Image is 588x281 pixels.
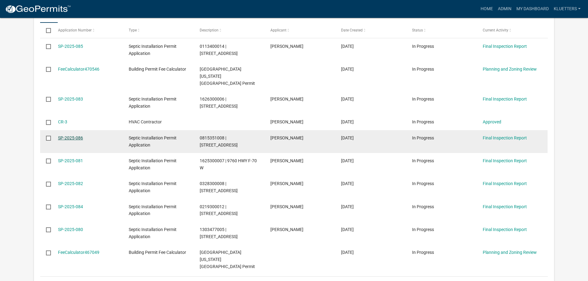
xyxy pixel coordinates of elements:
span: Kevin Luetters [270,97,303,101]
span: Emily Mohns [270,119,303,124]
span: 08/25/2025 [341,181,354,186]
a: Final Inspection Report [483,158,527,163]
a: Final Inspection Report [483,204,527,209]
span: In Progress [412,97,434,101]
a: Planning and Zoning Review [483,250,537,255]
span: 08/28/2025 [341,97,354,101]
span: In Progress [412,135,434,140]
a: SP-2025-080 [58,227,83,232]
span: Septic Installation Permit Application [129,204,177,216]
span: Type [129,28,137,32]
span: Application Number [58,28,92,32]
a: SP-2025-083 [58,97,83,101]
a: Final Inspection Report [483,97,527,101]
span: Septic Installation Permit Application [129,158,177,170]
datatable-header-cell: Description [194,23,264,38]
datatable-header-cell: Application Number [52,23,123,38]
a: SP-2025-081 [58,158,83,163]
span: In Progress [412,227,434,232]
span: 08/24/2025 [341,227,354,232]
a: FeeCalculator467049 [58,250,99,255]
span: In Progress [412,181,434,186]
span: Chris Cook [270,181,303,186]
datatable-header-cell: Applicant [265,23,335,38]
a: Home [478,3,495,15]
span: HVAC Contractor [129,119,162,124]
span: Building Permit Fee Calculator [129,67,186,72]
span: 08/25/2025 [341,204,354,209]
span: In Progress [412,119,434,124]
a: Final Inspection Report [483,44,527,49]
span: Daniel Kunkel [270,204,303,209]
span: Septic Installation Permit Application [129,181,177,193]
span: 08/28/2025 [341,67,354,72]
datatable-header-cell: Type [123,23,194,38]
a: Final Inspection Report [483,227,527,232]
span: In Progress [412,204,434,209]
a: Final Inspection Report [483,181,527,186]
span: Jasper County Iowa Building Permit [200,250,255,269]
a: CR-3 [58,119,67,124]
span: Septic Installation Permit Application [129,135,177,147]
a: FeeCalculator470546 [58,67,99,72]
a: My Dashboard [514,3,551,15]
span: Jasper County Iowa Building Permit [200,67,255,86]
a: Approved [483,119,501,124]
span: 0113400014 | 10208 HWY F-17 W [200,44,238,56]
span: In Progress [412,158,434,163]
span: 08/26/2025 [341,158,354,163]
span: Applicant [270,28,286,32]
span: Kevin Luetters [270,158,303,163]
span: Building Permit Fee Calculator [129,250,186,255]
span: Current Activity [483,28,508,32]
span: Septic Installation Permit Application [129,44,177,56]
span: Rafa Gonzalez [270,44,303,49]
span: In Progress [412,250,434,255]
span: In Progress [412,67,434,72]
span: Description [200,28,219,32]
span: 0815351008 | 3735 W 3RD ST N [200,135,238,147]
span: Date Created [341,28,363,32]
span: Status [412,28,423,32]
datatable-header-cell: Status [406,23,477,38]
a: kluetters [551,3,583,15]
a: Admin [495,3,514,15]
datatable-header-cell: Date Created [335,23,406,38]
span: Chris Cook [270,135,303,140]
a: Final Inspection Report [483,135,527,140]
span: 08/20/2025 [341,250,354,255]
span: 0219300012 | 9716 N 85TH AVE W [200,204,238,216]
span: 1625300007 | 9760 HWY F-70 W [200,158,257,170]
a: SP-2025-084 [58,204,83,209]
span: 08/28/2025 [341,44,354,49]
span: Jason A Harthoorn [270,227,303,232]
span: Septic Installation Permit Application [129,97,177,109]
span: 08/27/2025 [341,119,354,124]
span: 0328300008 | 1246 N 75TH AVE W [200,181,238,193]
a: SP-2025-086 [58,135,83,140]
datatable-header-cell: Current Activity [477,23,548,38]
span: 08/27/2025 [341,135,354,140]
a: SP-2025-085 [58,44,83,49]
span: 1626300006 | 10582 HWY F-70 W [200,97,238,109]
datatable-header-cell: Select [40,23,52,38]
span: 1303477005 | 1006 MEADOWBROOK AVE [200,227,238,239]
a: Planning and Zoning Review [483,67,537,72]
span: In Progress [412,44,434,49]
a: SP-2025-082 [58,181,83,186]
span: Septic Installation Permit Application [129,227,177,239]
